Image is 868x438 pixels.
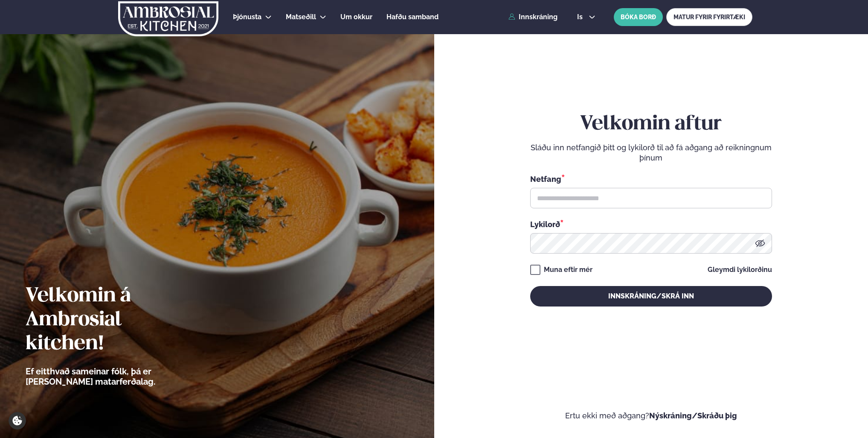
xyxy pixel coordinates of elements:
[508,13,557,21] a: Innskráning
[708,266,772,273] a: Gleymdi lykilorðinu
[286,13,316,21] span: Matseðill
[649,411,737,420] a: Nýskráning/Skráðu þig
[286,12,316,22] a: Matseðill
[530,112,772,136] h2: Velkomin aftur
[530,286,772,307] button: Innskráning/Skrá inn
[340,12,372,22] a: Um okkur
[340,13,372,21] span: Um okkur
[530,173,772,184] div: Netfang
[570,14,602,20] button: is
[577,14,585,20] span: is
[26,284,203,356] h2: Velkomin á Ambrosial kitchen!
[530,143,772,163] p: Sláðu inn netfangið þitt og lykilorð til að fá aðgang að reikningnum þínum
[233,12,261,22] a: Þjónusta
[9,412,26,429] a: Cookie settings
[460,411,843,421] p: Ertu ekki með aðgang?
[666,8,752,26] a: MATUR FYRIR FYRIRTÆKI
[530,219,772,230] div: Lykilorð
[233,13,261,21] span: Þjónusta
[26,366,203,387] p: Ef eitthvað sameinar fólk, þá er [PERSON_NAME] matarferðalag.
[117,1,219,36] img: logo
[386,13,438,21] span: Hafðu samband
[386,12,438,22] a: Hafðu samband
[614,8,663,26] button: BÓKA BORÐ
